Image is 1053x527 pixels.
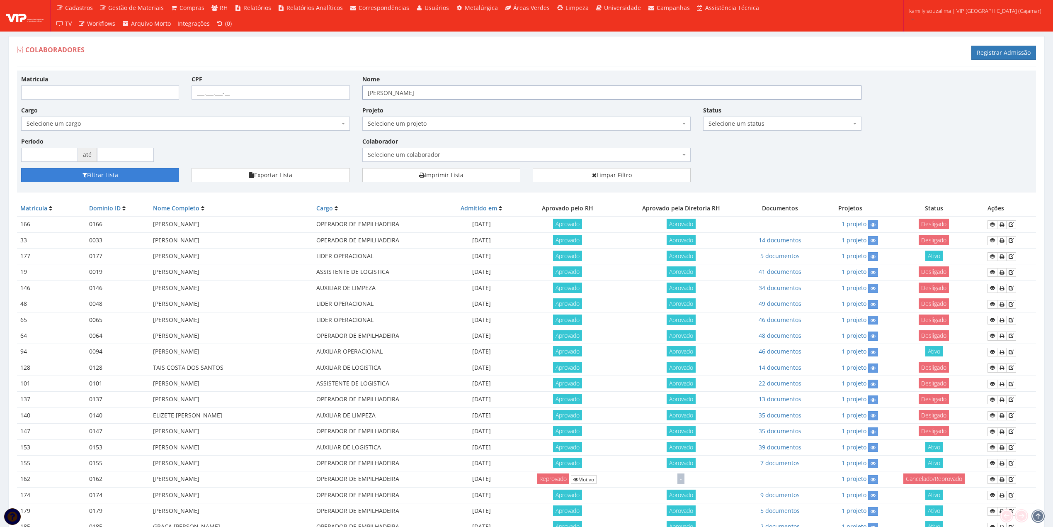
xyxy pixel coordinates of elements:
span: Desligado [919,410,949,420]
span: até [78,148,97,162]
td: 137 [17,392,86,407]
td: AUXILIAR DE LIMPEZA [313,280,446,296]
td: 65 [17,312,86,328]
a: 1 projeto [842,252,866,260]
label: CPF [192,75,202,83]
a: Limpar Filtro [533,168,691,182]
span: Desligado [919,426,949,436]
td: [PERSON_NAME] [150,249,313,264]
td: OPERADOR DE EMPILHADEIRA [313,328,446,344]
span: Relatórios [243,4,271,12]
span: Aprovado [667,235,696,245]
td: [PERSON_NAME] [150,264,313,280]
td: 0128 [86,360,150,376]
td: 19 [17,264,86,280]
span: Desligado [919,362,949,373]
span: Desligado [919,283,949,293]
td: [PERSON_NAME] [150,424,313,439]
a: 39 documentos [759,443,801,451]
span: Aprovado [553,362,582,373]
a: 34 documentos [759,284,801,292]
td: [DATE] [446,280,517,296]
span: (0) [225,20,232,27]
td: 0146 [86,280,150,296]
th: Ações [984,201,1036,216]
a: 5 documentos [760,252,800,260]
td: [DATE] [446,503,517,519]
a: (0) [213,16,235,32]
span: TV [65,20,72,27]
span: - [677,473,684,484]
td: OPERADOR DE EMPILHADEIRA [313,471,446,487]
span: Aprovado [667,315,696,325]
span: Selecione um status [708,120,851,128]
span: Aprovado [553,298,582,309]
td: [DATE] [446,328,517,344]
td: 0019 [86,264,150,280]
span: Aprovado [553,251,582,261]
td: [DATE] [446,407,517,423]
td: OPERADOR DE EMPILHADEIRA [313,232,446,248]
a: 46 documentos [759,347,801,355]
span: Aprovado [667,378,696,388]
a: 1 projeto [842,443,866,451]
td: AUXILIAR DE LOGISTICA [313,360,446,376]
span: Workflows [87,20,115,27]
td: [PERSON_NAME] [150,439,313,455]
td: [DATE] [446,471,517,487]
td: 0033 [86,232,150,248]
td: 33 [17,232,86,248]
td: [PERSON_NAME] [150,392,313,407]
span: Aprovado [553,315,582,325]
a: 48 documentos [759,332,801,339]
span: Aprovado [553,330,582,341]
td: OPERADOR DE EMPILHADEIRA [313,503,446,519]
span: Ativo [925,251,943,261]
td: AUXILIAR OPERACIONAL [313,344,446,360]
a: 1 projeto [842,507,866,515]
span: Assistência Técnica [705,4,759,12]
span: Aprovado [667,490,696,500]
td: [PERSON_NAME] [150,376,313,392]
span: Aprovado [553,235,582,245]
a: 1 projeto [842,284,866,292]
a: 41 documentos [759,268,801,276]
span: Aprovado [667,410,696,420]
a: 13 documentos [759,395,801,403]
td: AUXILIAR DE LOGISTICA [313,439,446,455]
td: 153 [17,439,86,455]
span: Desligado [919,266,949,277]
td: [PERSON_NAME] [150,455,313,471]
span: Correspondências [359,4,409,12]
td: 155 [17,455,86,471]
span: Aprovado [667,346,696,356]
a: 1 projeto [842,491,866,499]
span: Selecione um colaborador [368,151,681,159]
td: 0153 [86,439,150,455]
td: ELIZETE [PERSON_NAME] [150,407,313,423]
span: Aprovado [553,346,582,356]
td: 0147 [86,424,150,439]
td: 174 [17,487,86,503]
td: 0179 [86,503,150,519]
span: Aprovado [553,266,582,277]
a: Admitido em [461,204,497,212]
td: AUXILIAR DE LIMPEZA [313,407,446,423]
a: 1 projeto [842,475,866,483]
label: Período [21,137,44,146]
a: 22 documentos [759,379,801,387]
a: Workflows [75,16,119,32]
span: Relatórios Analíticos [286,4,343,12]
td: [DATE] [446,232,517,248]
th: Aprovado pelo RH [517,201,618,216]
span: Aprovado [553,219,582,229]
span: Ativo [925,505,943,516]
td: LIDER OPERACIONAL [313,312,446,328]
a: 1 projeto [842,395,866,403]
a: 1 projeto [842,459,866,467]
a: 1 projeto [842,332,866,339]
td: 0174 [86,487,150,503]
td: [PERSON_NAME] [150,296,313,312]
a: 7 documentos [760,459,800,467]
span: Reprovado [537,473,569,484]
